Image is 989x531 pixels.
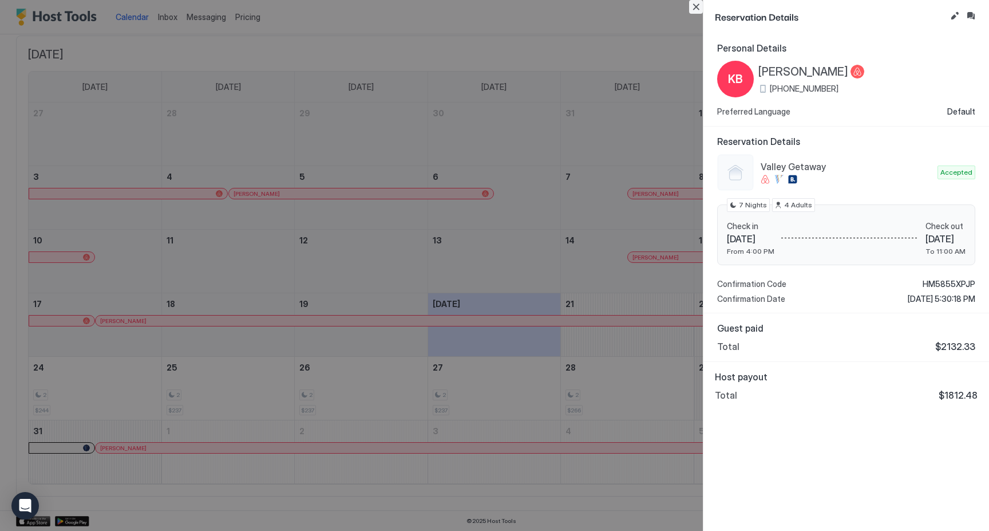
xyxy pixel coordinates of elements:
[715,390,737,401] span: Total
[717,294,785,304] span: Confirmation Date
[925,233,966,245] span: [DATE]
[964,9,978,23] button: Inbox
[908,294,975,304] span: [DATE] 5:30:18 PM
[925,221,966,231] span: Check out
[761,161,933,172] span: Valley Getaway
[717,279,786,289] span: Confirmation Code
[717,42,975,54] span: Personal Details
[728,70,743,88] span: KB
[717,136,975,147] span: Reservation Details
[717,107,790,117] span: Preferred Language
[948,9,962,23] button: Edit reservation
[715,371,978,383] span: Host payout
[935,341,975,352] span: $2132.33
[727,221,774,231] span: Check in
[717,322,975,334] span: Guest paid
[925,247,966,255] span: To 11:00 AM
[715,9,946,23] span: Reservation Details
[923,279,975,289] span: HM5855XPJP
[939,390,978,401] span: $1812.48
[727,247,774,255] span: From 4:00 PM
[947,107,975,117] span: Default
[784,200,812,210] span: 4 Adults
[727,233,774,245] span: [DATE]
[758,65,848,79] span: [PERSON_NAME]
[739,200,767,210] span: 7 Nights
[717,341,739,352] span: Total
[940,167,972,178] span: Accepted
[11,492,39,520] div: Open Intercom Messenger
[770,84,838,94] span: [PHONE_NUMBER]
